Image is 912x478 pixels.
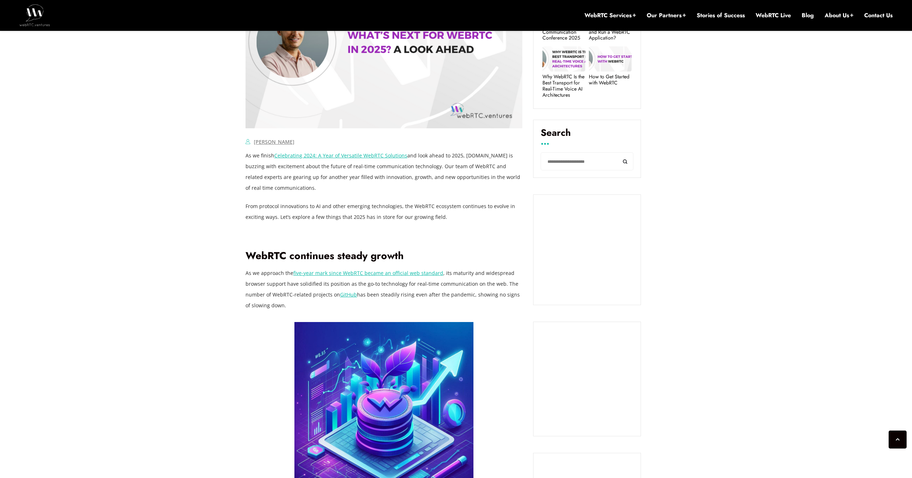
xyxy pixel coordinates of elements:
[756,12,791,19] a: WebRTC Live
[246,150,522,193] p: As we finish and look ahead to 2025, [DOMAIN_NAME] is buzzing with excitement about the future of...
[246,250,522,262] h2: WebRTC continues steady growth
[542,74,585,98] a: Why WebRTC Is the Best Transport for Real-Time Voice AI Architectures
[542,17,585,41] a: [DOMAIN_NAME] Visits IIT Real Time Communication Conference 2025
[541,329,633,429] iframe: Embedded CTA
[802,12,814,19] a: Blog
[541,202,633,298] iframe: Embedded CTA
[647,12,686,19] a: Our Partners
[541,127,633,144] label: Search
[246,201,522,222] p: From protocol innovations to AI and other emerging technologies, the WebRTC ecosystem continues t...
[293,270,443,276] a: five-year mark since WebRTC became an official web standard
[589,74,632,86] a: How to Get Started with WebRTC
[19,4,50,26] img: WebRTC.ventures
[274,152,407,159] a: Celebrating 2024: A Year of Versatile WebRTC Solutions
[697,12,745,19] a: Stories of Success
[864,12,893,19] a: Contact Us
[246,268,522,311] p: As we approach the , its maturity and widespread browser support have solidified its position as ...
[617,152,633,171] button: Search
[585,12,636,19] a: WebRTC Services
[589,17,632,41] a: How Much Does It Really Cost to Build and Run a WebRTC Application?
[254,138,294,145] a: [PERSON_NAME]
[340,291,357,298] a: GitHub
[825,12,853,19] a: About Us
